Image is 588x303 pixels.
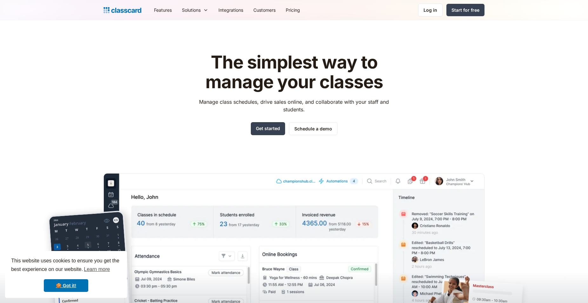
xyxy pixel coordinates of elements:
[104,6,141,15] a: Logo
[44,279,88,292] a: dismiss cookie message
[289,122,337,135] a: Schedule a demo
[5,251,127,298] div: cookieconsent
[418,3,443,16] a: Log in
[251,122,285,135] a: Get started
[149,3,177,17] a: Features
[193,53,395,92] h1: The simplest way to manage your classes
[248,3,281,17] a: Customers
[213,3,248,17] a: Integrations
[446,4,484,16] a: Start for free
[193,98,395,113] p: Manage class schedules, drive sales online, and collaborate with your staff and students.
[451,7,479,13] div: Start for free
[182,7,201,13] div: Solutions
[177,3,213,17] div: Solutions
[281,3,305,17] a: Pricing
[83,265,111,274] a: learn more about cookies
[11,257,121,274] span: This website uses cookies to ensure you get the best experience on our website.
[424,7,437,13] div: Log in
